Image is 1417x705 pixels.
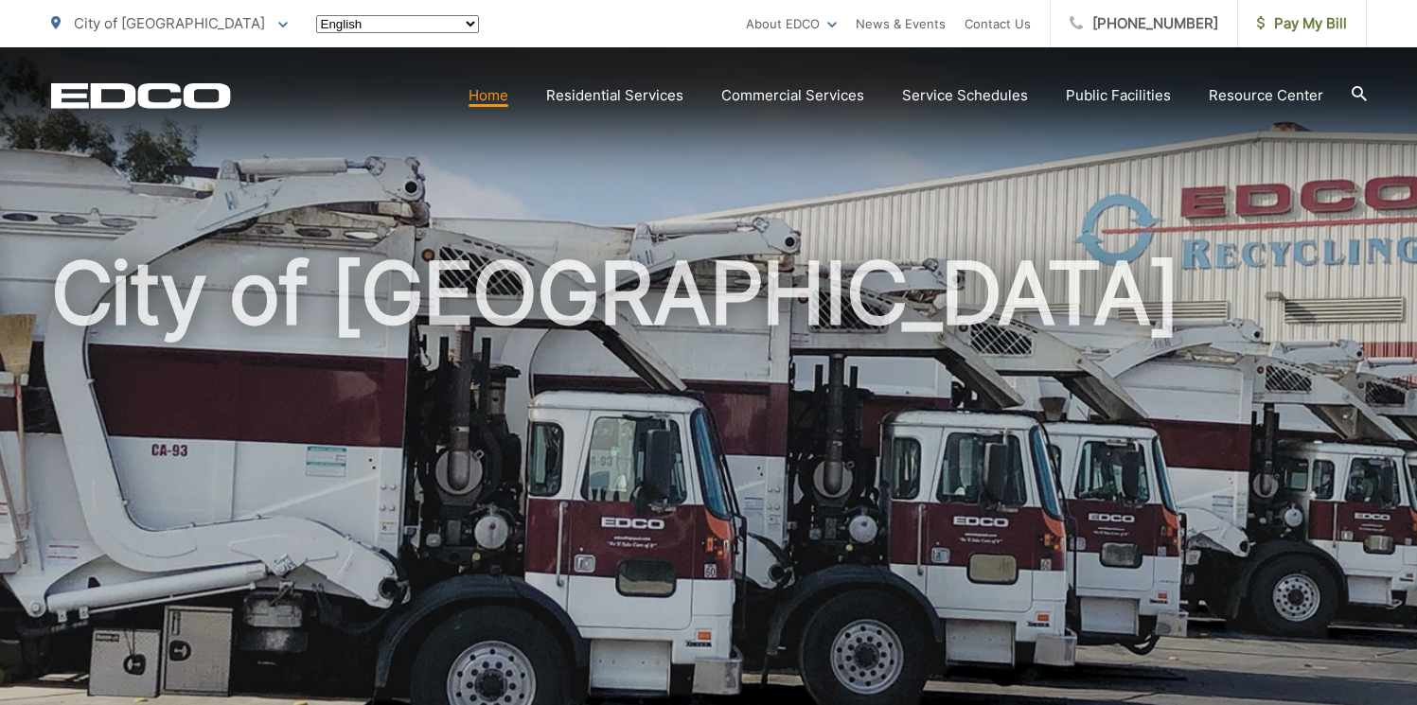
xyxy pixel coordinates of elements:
span: Pay My Bill [1257,12,1347,35]
a: News & Events [856,12,946,35]
a: Commercial Services [721,84,864,107]
span: City of [GEOGRAPHIC_DATA] [74,14,265,32]
a: About EDCO [746,12,837,35]
select: Select a language [316,15,479,33]
a: EDCD logo. Return to the homepage. [51,82,231,109]
a: Public Facilities [1066,84,1171,107]
a: Resource Center [1209,84,1323,107]
a: Service Schedules [902,84,1028,107]
a: Residential Services [546,84,683,107]
a: Home [469,84,508,107]
a: Contact Us [965,12,1031,35]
